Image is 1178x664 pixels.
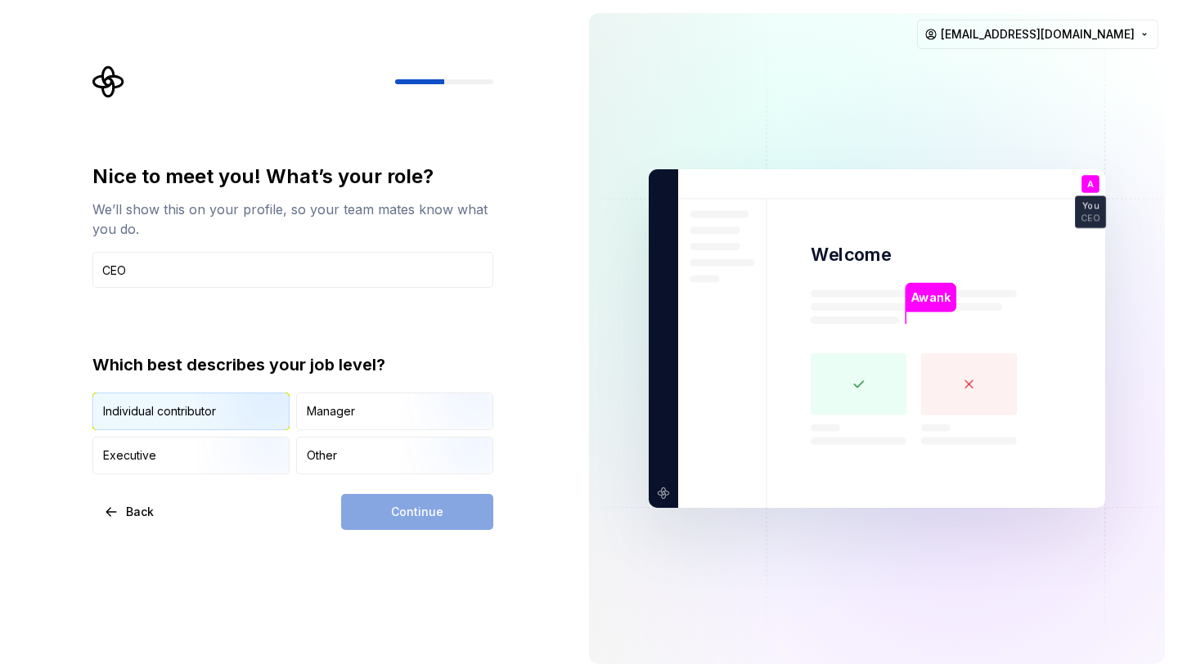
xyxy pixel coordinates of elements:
p: Awank [910,289,951,307]
p: You [1082,202,1099,211]
div: Executive [103,447,156,464]
div: Individual contributor [103,403,216,419]
div: Manager [307,403,355,419]
div: We’ll show this on your profile, so your team mates know what you do. [92,200,493,239]
input: Job title [92,252,493,288]
div: Which best describes your job level? [92,353,493,376]
div: Other [307,447,337,464]
button: [EMAIL_ADDRESS][DOMAIN_NAME] [917,20,1158,49]
div: Nice to meet you! What’s your role? [92,164,493,190]
span: Back [126,504,154,520]
button: Back [92,494,168,530]
p: A [1087,180,1094,189]
svg: Supernova Logo [92,65,125,98]
p: CEO [1081,213,1099,222]
span: [EMAIL_ADDRESS][DOMAIN_NAME] [941,26,1135,43]
p: Welcome [811,243,891,267]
